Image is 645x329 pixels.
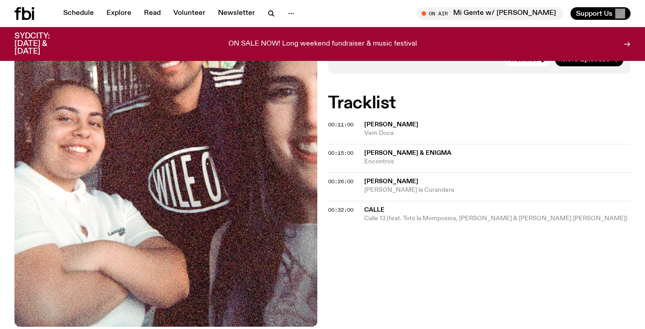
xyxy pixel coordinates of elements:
span: Calle [364,207,385,213]
a: Newsletter [213,7,260,20]
button: Support Us [571,7,631,20]
span: Calle 13 (feat. Totó la Momposina, [PERSON_NAME] & [PERSON_NAME] [PERSON_NAME]) [364,214,631,223]
span: 00:32:00 [328,206,353,213]
a: Schedule [58,7,99,20]
span: [PERSON_NAME] la Curandera [364,186,631,195]
span: Encontros [364,158,631,166]
a: Explore [101,7,137,20]
span: 00:26:00 [328,178,353,185]
span: Vem Doce [364,129,631,138]
button: On AirMi Gente w/ [PERSON_NAME] [417,7,563,20]
span: [PERSON_NAME] [364,121,418,128]
a: Read [139,7,166,20]
h2: Tracklist [328,95,631,111]
span: Support Us [576,9,613,18]
h3: SYDCITY: [DATE] & [DATE] [14,32,72,56]
span: 00:15:00 [328,149,353,157]
span: [PERSON_NAME] [364,178,418,185]
p: ON SALE NOW! Long weekend fundraiser & music festival [228,40,417,48]
a: Volunteer [168,7,211,20]
span: [PERSON_NAME] & Enigma [364,150,451,156]
span: 00:11:00 [328,121,353,128]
